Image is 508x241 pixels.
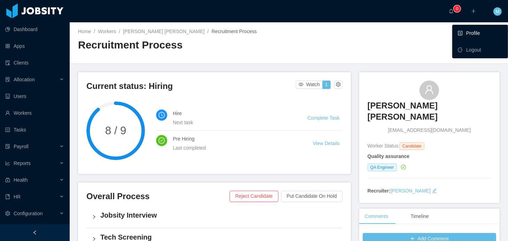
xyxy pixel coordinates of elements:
span: / [207,29,209,34]
span: Payroll [14,144,29,149]
a: icon: profileProfile [458,26,502,40]
span: QA Engineer [368,164,397,171]
span: Logout [466,47,481,53]
strong: Quality assurance [368,153,410,159]
span: 8 / 9 [86,125,145,136]
span: M [495,7,500,16]
i: icon: right [92,215,96,219]
i: icon: check-circle [401,165,406,170]
sup: 0 [454,5,461,12]
span: Health [14,177,28,183]
i: icon: edit [432,188,437,193]
a: [PERSON_NAME] [PERSON_NAME] [368,100,491,127]
a: icon: profileTasks [5,123,64,137]
span: / [94,29,95,34]
h3: [PERSON_NAME] [PERSON_NAME] [368,100,491,123]
span: [EMAIL_ADDRESS][DOMAIN_NAME] [388,127,471,134]
i: icon: book [5,194,10,199]
span: Candidate [400,142,424,150]
i: icon: line-chart [5,161,10,166]
button: icon: eyeWatch [296,81,323,89]
span: Worker Status: [368,143,400,149]
div: Comments [359,209,394,224]
i: icon: logout [458,47,463,52]
button: Reject Candidate [230,191,278,202]
a: icon: pie-chartDashboard [5,22,64,36]
strong: Recruiter: [368,188,391,194]
i: icon: right [92,237,96,241]
a: icon: appstoreApps [5,39,64,53]
div: Timeline [405,209,434,224]
a: Home [78,29,91,34]
i: icon: user [424,85,434,95]
div: Last completed [173,144,296,152]
a: [PERSON_NAME] [PERSON_NAME] [123,29,205,34]
h4: Pre Hiring [173,135,296,143]
h3: Overall Process [86,191,230,202]
h3: Current status: Hiring [86,81,296,92]
i: icon: bell [449,9,454,14]
button: icon: setting [334,81,342,89]
a: icon: robotUsers [5,89,64,103]
h4: Hire [173,110,291,117]
span: HR [14,194,21,199]
h4: Jobsity Interview [100,210,337,220]
i: icon: solution [5,77,10,82]
a: icon: userWorkers [5,106,64,120]
button: 1 [322,81,331,89]
span: Recruitment Process [211,29,257,34]
a: Complete Task [307,115,339,121]
i: icon: setting [5,211,10,216]
div: icon: rightJobsity Interview [86,206,342,228]
a: View Details [313,141,340,146]
i: icon: clock-circle [159,112,165,118]
i: icon: check-circle [159,137,165,144]
span: Configuration [14,211,43,216]
a: Workers [98,29,116,34]
span: Reports [14,160,31,166]
a: icon: auditClients [5,56,64,70]
span: / [119,29,120,34]
i: icon: medicine-box [5,178,10,182]
i: icon: plus [471,9,476,14]
a: icon: check-circle [400,164,406,170]
h2: Recruitment Process [78,38,289,52]
span: Allocation [14,77,35,82]
i: icon: file-protect [5,144,10,149]
button: Put Candidate On Hold [281,191,342,202]
div: Next task [173,119,291,126]
a: [PERSON_NAME] [391,188,431,194]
